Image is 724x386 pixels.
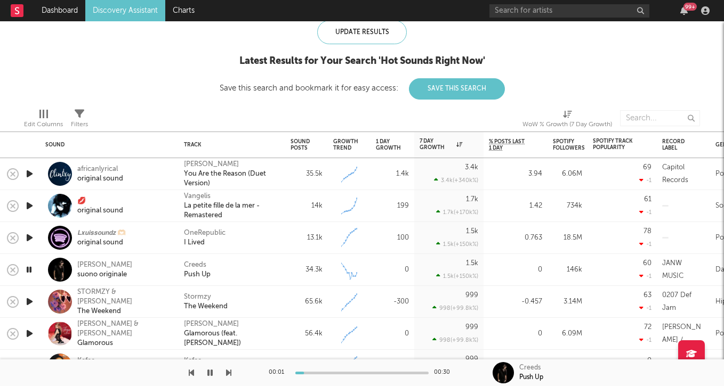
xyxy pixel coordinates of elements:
a: Kefee [184,356,202,366]
div: 18.5M [553,232,582,244]
div: Glamorous (feat. [PERSON_NAME]) [184,329,280,348]
div: 3.4k ( +340k % ) [434,177,478,184]
a: KefeeFood is Ready [77,356,122,375]
div: 0 [647,357,651,364]
button: 99+ [680,6,688,15]
div: Stormzy [184,292,211,302]
div: 60 [643,260,651,267]
a: The Weekend [184,302,228,311]
div: -1 [639,336,651,343]
div: 56.4k [291,327,323,340]
a: 𝙇𝙭𝙪𝙞𝙨𝙨𝙤𝙪𝙣𝙙𝙯 🫶🏻original sound [77,228,126,248]
a: africanlyricaloriginal sound [77,165,123,184]
div: 35.5k [291,168,323,180]
div: WoW % Growth (7 Day Growth) [522,118,612,131]
a: Push Up [184,270,211,280]
div: 999 [465,356,478,363]
div: 00:01 [269,366,290,379]
div: 0.763 [489,232,542,244]
div: 72 [644,324,651,331]
div: Vangelis [184,192,211,201]
div: 69 [643,164,651,171]
div: Latest Results for Your Search ' Hot Sounds Right Now ' [220,55,505,68]
a: 💋original sound [77,196,123,216]
div: -0.457 [489,295,542,308]
div: -300 [376,295,409,308]
a: [PERSON_NAME] & [PERSON_NAME]Glamorous [77,319,171,348]
div: 34.3k [291,264,323,276]
button: Save This Search [409,78,505,100]
div: Glamorous [77,339,171,348]
div: Update Results [317,20,407,44]
div: Spotify Followers [553,138,585,151]
div: Sound Posts [291,138,310,151]
div: 998 ( +99.8k % ) [432,336,478,343]
div: -1 [639,273,651,280]
div: suono originale [77,270,132,280]
a: I Lived [184,238,205,248]
div: [PERSON_NAME] & [PERSON_NAME] [77,319,171,339]
div: original sound [77,206,123,216]
div: [PERSON_NAME] / [PERSON_NAME] LP1 [662,321,705,347]
div: 0207 Def Jam [662,289,705,315]
div: 💋 [77,196,123,206]
div: 1.7k ( +170k % ) [436,209,478,216]
div: 3.4k [465,164,478,171]
div: The Weekend [77,307,171,316]
div: STORMZY & [PERSON_NAME] [77,288,171,307]
div: WoW % Growth (7 Day Growth) [522,105,612,136]
a: La petite fille de la mer - Remastered [184,201,280,220]
div: 0 [489,264,542,276]
input: Search for artists [489,4,649,18]
div: 1.5k ( +150k % ) [436,241,478,248]
div: 199 [376,200,409,212]
div: 1.42 [489,200,542,212]
div: Edit Columns [24,105,63,136]
div: 1 Day Growth [376,138,401,151]
a: [PERSON_NAME]suono originale [77,260,132,280]
div: 3.94 [489,168,542,180]
div: 61 [644,196,651,203]
div: 1.7k [466,196,478,203]
a: [PERSON_NAME] [184,160,239,169]
a: Creeds [184,260,206,270]
div: 999 [465,324,478,331]
div: 1.4k [376,168,409,180]
div: Filters [71,118,88,131]
div: Push Up [519,373,543,382]
div: 0 [489,327,542,340]
div: africanlyrical [77,165,123,174]
div: 0 [376,264,409,276]
div: original sound [77,238,126,248]
div: -1 [639,177,651,184]
div: 1.5k ( +150k % ) [436,273,478,280]
div: 00:30 [434,366,455,379]
div: Track [184,142,275,148]
div: JANW MUSIC [662,257,705,283]
div: Capitol Records [662,161,705,187]
div: 78 [643,228,651,235]
div: Growth Trend [333,138,360,151]
a: [PERSON_NAME] [184,319,239,329]
div: -1 [639,209,651,216]
input: Search... [620,110,700,126]
div: 65.6k [291,295,323,308]
div: 14k [291,200,323,212]
div: 6.09M [553,327,582,340]
div: 63 [643,292,651,299]
div: Creeds [519,363,541,373]
div: 99 + [683,3,697,11]
div: 𝙇𝙭𝙪𝙞𝙨𝙨𝙤𝙪𝙣𝙙𝙯 🫶🏻 [77,228,126,238]
div: 100 [376,232,409,244]
div: Edit Columns [24,118,63,131]
div: 7 Day Growth [420,138,462,151]
a: OneRepublic [184,228,226,238]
